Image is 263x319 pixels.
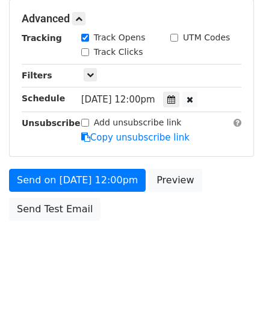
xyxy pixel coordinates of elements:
a: Send Test Email [9,198,101,221]
strong: Tracking [22,33,62,43]
a: Send on [DATE] 12:00pm [9,169,146,192]
span: [DATE] 12:00pm [81,94,155,105]
label: UTM Codes [183,31,230,44]
strong: Schedule [22,93,65,103]
strong: Filters [22,71,52,80]
h5: Advanced [22,12,241,25]
a: Preview [149,169,202,192]
label: Track Clicks [94,46,143,58]
label: Track Opens [94,31,146,44]
label: Add unsubscribe link [94,116,182,129]
strong: Unsubscribe [22,118,81,128]
iframe: Chat Widget [203,261,263,319]
a: Copy unsubscribe link [81,132,190,143]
